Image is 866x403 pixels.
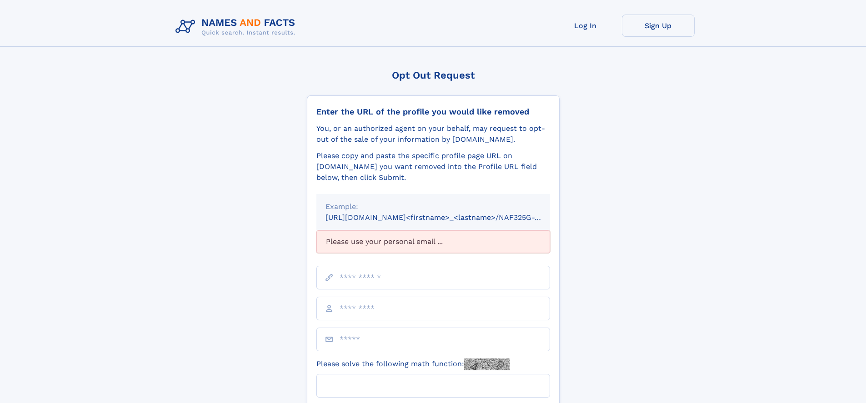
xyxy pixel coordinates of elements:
a: Log In [549,15,622,37]
div: Example: [325,201,541,212]
label: Please solve the following math function: [316,358,510,370]
div: You, or an authorized agent on your behalf, may request to opt-out of the sale of your informatio... [316,123,550,145]
div: Please copy and paste the specific profile page URL on [DOMAIN_NAME] you want removed into the Pr... [316,150,550,183]
small: [URL][DOMAIN_NAME]<firstname>_<lastname>/NAF325G-xxxxxxxx [325,213,567,222]
img: Logo Names and Facts [172,15,303,39]
a: Sign Up [622,15,695,37]
div: Enter the URL of the profile you would like removed [316,107,550,117]
div: Please use your personal email ... [316,230,550,253]
div: Opt Out Request [307,70,560,81]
